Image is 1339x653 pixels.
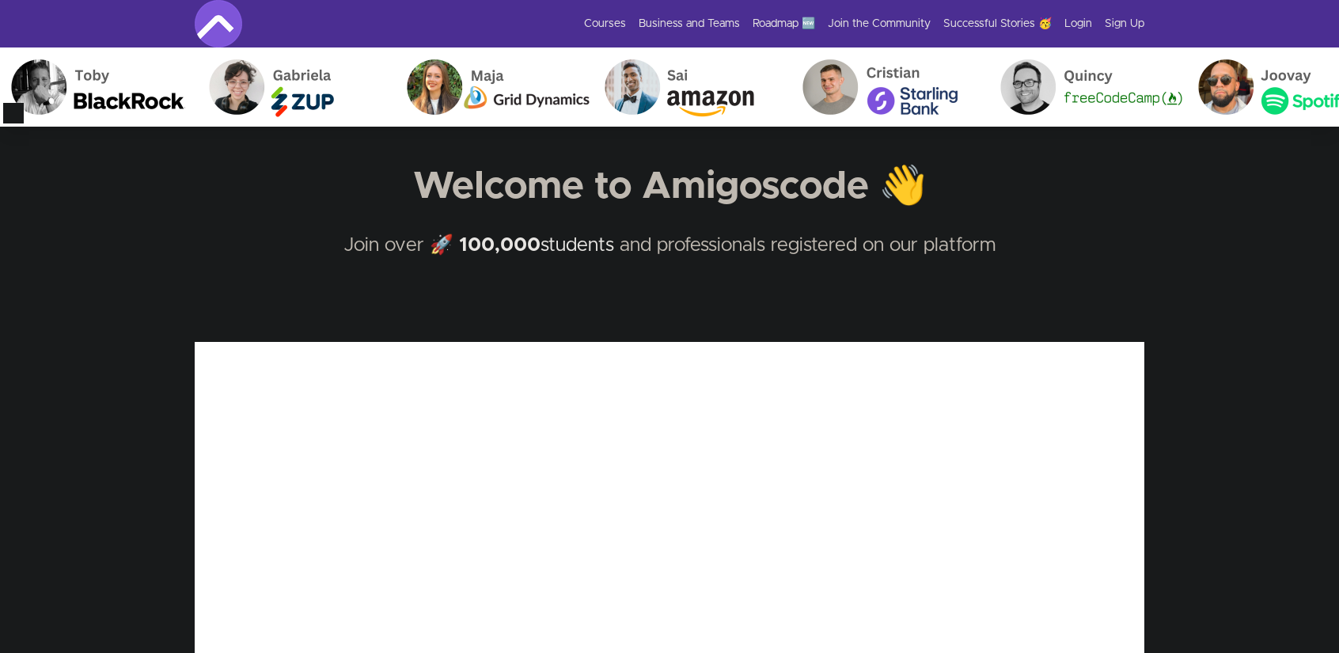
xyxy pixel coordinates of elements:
h4: Join over 🚀 and professionals registered on our platform [195,231,1144,288]
a: Join the Community [828,16,931,32]
img: Quincy [965,47,1163,127]
a: Roadmap 🆕 [753,16,815,32]
a: Business and Teams [639,16,740,32]
a: Successful Stories 🥳 [943,16,1052,32]
img: Sai [570,47,768,127]
strong: Welcome to Amigoscode 👋 [413,168,927,206]
a: Courses [584,16,626,32]
a: 100,000students [459,236,614,255]
strong: 100,000 [459,236,541,255]
img: Gabriela [174,47,372,127]
a: Sign Up [1105,16,1144,32]
img: Cristian [768,47,965,127]
a: Login [1064,16,1092,32]
img: Maja [372,47,570,127]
